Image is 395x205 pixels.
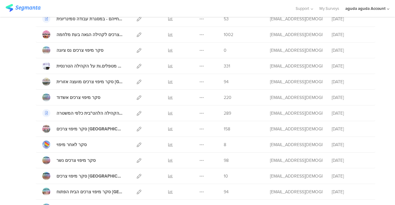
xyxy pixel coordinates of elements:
div: סקר עמדות הקהילה הלהט"בית כלפי המשטרה [56,110,123,117]
span: 98 [224,157,229,164]
div: [DATE] [332,141,369,148]
div: [DATE] [332,16,369,22]
div: [DATE] [332,31,369,38]
span: 0 [224,47,227,54]
div: [DATE] [332,189,369,195]
a: סקר מיפוי צרכים מועצה אזורית [GEOGRAPHIC_DATA] [42,78,123,86]
a: סקר לאחר מיפוי [42,141,87,149]
span: 8 [224,141,226,148]
div: aguda aguda Account [345,6,385,11]
div: [DATE] [332,126,369,132]
span: 94 [224,189,229,195]
div: digital@lgbt.org.il [270,16,322,22]
div: [DATE] [332,157,369,164]
div: digital@lgbt.org.il [270,31,322,38]
span: 53 [224,16,229,22]
a: סקר מיפוי צרכים [GEOGRAPHIC_DATA] [42,172,123,180]
div: research@lgbt.org.il [270,157,322,164]
a: שאלון מיפוי צרכים לקהילה הגאה בעת מלחמה [42,31,123,39]
a: סקר מיפוי צרכים הבית הפתוח [GEOGRAPHIC_DATA] [42,188,123,196]
div: סקר מיפוי צרכים כפר יונה [56,173,123,179]
a: סקר מיפוי צרכים נס ציונה [42,46,103,54]
div: סקר מיפוי צרכים נס ציונה [56,47,103,54]
div: [DATE] [332,47,369,54]
span: 220 [224,94,231,101]
span: 289 [224,110,231,117]
div: [DATE] [332,173,369,179]
a: סקר עמדות הקהילה הלהט"בית כלפי המשטרה [42,109,123,117]
div: סקר מיפוי צרכים הבית הפתוח ירושלים [56,189,123,195]
div: research@lgbt.org.il [270,110,322,117]
div: research@lgbt.org.il [270,141,322,148]
div: סקר מיפוי צרכים פתח תקווה [56,126,123,132]
img: segmanta logo [6,4,40,12]
span: Support [296,6,309,11]
div: research@lgbt.org.il [270,126,322,132]
div: research@lgbt.org.il [270,173,322,179]
div: סקר לאחר מיפוי [56,141,87,148]
div: סקר מיפוי צרכים נשר [56,157,96,164]
div: [DATE] [332,79,369,85]
span: 1002 [224,31,233,38]
div: [DATE] [332,110,369,117]
span: 331 [224,63,230,69]
a: סקר מיפוי צרכים אשדוד [42,93,100,101]
a: סקר עמדות מטפלים.ות על הקהילה הטרנסית [42,62,123,70]
div: research@lgbt.org.il [270,79,322,85]
div: סקר עמדות מטפלים.ות על הקהילה הטרנסית [56,63,123,69]
span: 94 [224,79,229,85]
a: סקר מיפוי צרכים [GEOGRAPHIC_DATA] [42,125,123,133]
div: research@lgbt.org.il [270,189,322,195]
div: סקר מיפוי צרכים אשדוד [56,94,100,101]
div: research@lgbt.org.il [270,47,322,54]
span: 10 [224,173,228,179]
div: שאלון מיפוי צרכים לקהילה הגאה בעת מלחמה [56,31,123,38]
a: חווית הצפייה בנטפליקס לא.נשים בשנות ה-30 לחייהם - במסגרת עבודה סמינריונית [42,15,123,23]
div: research@lgbt.org.il [270,94,322,101]
div: research@lgbt.org.il [270,63,322,69]
div: סקר מיפוי צרכים מועצה אזורית מעלה יוסף [56,79,123,85]
div: חווית הצפייה בנטפליקס לא.נשים בשנות ה-30 לחייהם - במסגרת עבודה סמינריונית [56,16,123,22]
a: סקר מיפוי צרכים נשר [42,156,96,164]
div: [DATE] [332,63,369,69]
span: 158 [224,126,230,132]
div: [DATE] [332,94,369,101]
